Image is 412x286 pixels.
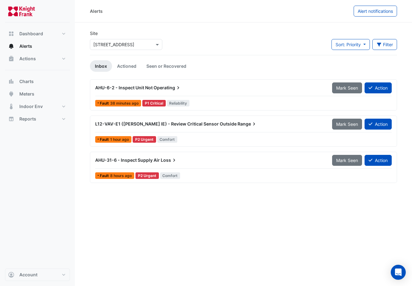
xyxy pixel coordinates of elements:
[19,31,43,37] span: Dashboard
[142,100,166,106] div: P1 Critical
[5,269,70,281] button: Account
[112,60,141,72] a: Actioned
[19,116,36,122] span: Reports
[5,100,70,113] button: Indoor Env
[8,91,14,97] app-icon: Meters
[19,103,43,110] span: Indoor Env
[358,8,393,14] span: Alert notifications
[372,39,397,50] button: Filter
[135,172,159,179] div: P2 Urgent
[391,265,406,280] div: Open Intercom Messenger
[5,113,70,125] button: Reports
[19,56,36,62] span: Actions
[19,78,34,85] span: Charts
[365,119,392,130] button: Action
[8,31,14,37] app-icon: Dashboard
[8,116,14,122] app-icon: Reports
[141,60,191,72] a: Seen or Recovered
[332,155,362,166] button: Mark Seen
[8,43,14,49] app-icon: Alerts
[5,52,70,65] button: Actions
[336,158,358,163] span: Mark Seen
[8,78,14,85] app-icon: Charts
[95,157,160,163] span: AHU-31-6 - Inspect Supply Air
[238,121,257,127] span: Range
[19,43,32,49] span: Alerts
[5,88,70,100] button: Meters
[157,136,178,143] span: Comfort
[336,42,361,47] span: Sort: Priority
[161,157,177,163] span: Loss
[110,137,129,142] span: Mon 18-Aug-2025 12:30 AEST
[90,60,112,72] a: Inbox
[8,103,14,110] app-icon: Indoor Env
[7,5,36,17] img: Company Logo
[90,30,98,37] label: Site
[19,91,34,97] span: Meters
[95,85,153,90] span: AHU-6-2 - Inspect Unit Not
[167,100,190,106] span: Reliability
[354,6,397,17] button: Alert notifications
[336,121,358,127] span: Mark Seen
[90,8,103,14] div: Alerts
[95,121,237,126] span: L12-VAV-E1 ([PERSON_NAME] IE) - Review Critical Sensor Outside
[154,85,181,91] span: Operating
[5,75,70,88] button: Charts
[332,82,362,93] button: Mark Seen
[331,39,370,50] button: Sort: Priority
[100,138,110,141] span: Fault
[100,101,110,105] span: Fault
[19,272,37,278] span: Account
[133,136,156,143] div: P2 Urgent
[110,173,132,178] span: Mon 18-Aug-2025 05:15 AEST
[100,174,110,178] span: Fault
[5,27,70,40] button: Dashboard
[365,155,392,166] button: Action
[160,172,180,179] span: Comfort
[336,85,358,91] span: Mark Seen
[8,56,14,62] app-icon: Actions
[332,119,362,130] button: Mark Seen
[365,82,392,93] button: Action
[110,101,139,106] span: Mon 18-Aug-2025 13:00 AEST
[5,40,70,52] button: Alerts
